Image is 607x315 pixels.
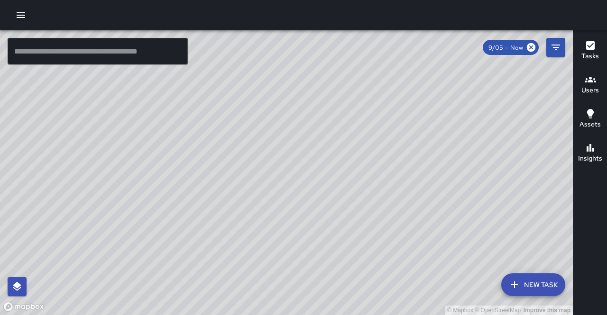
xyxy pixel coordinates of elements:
[501,273,565,296] button: New Task
[483,44,529,52] span: 9/05 — Now
[581,51,599,62] h6: Tasks
[573,34,607,68] button: Tasks
[573,102,607,136] button: Assets
[573,136,607,171] button: Insights
[579,119,601,130] h6: Assets
[483,40,539,55] div: 9/05 — Now
[578,153,602,164] h6: Insights
[573,68,607,102] button: Users
[546,38,565,57] button: Filters
[581,85,599,96] h6: Users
